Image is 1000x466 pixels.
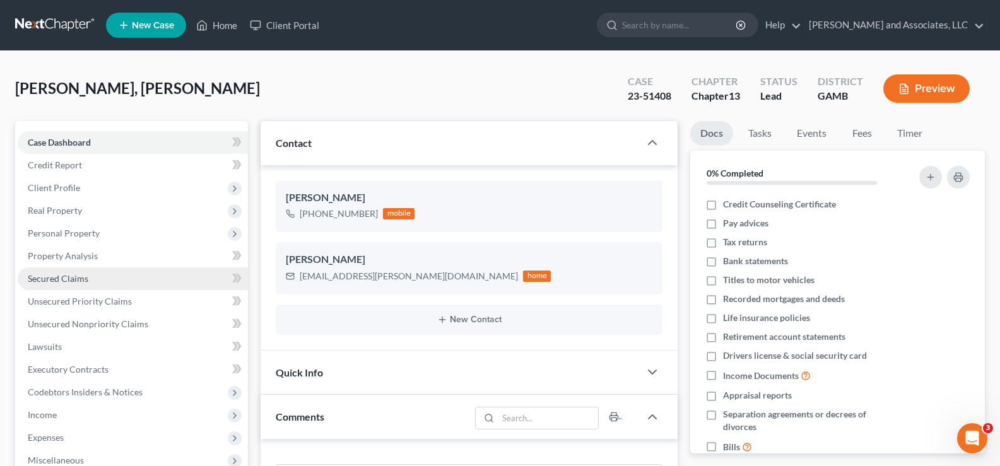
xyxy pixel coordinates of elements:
a: Property Analysis [18,245,248,267]
a: Timer [887,121,932,146]
div: [EMAIL_ADDRESS][PERSON_NAME][DOMAIN_NAME] [300,270,518,283]
a: Credit Report [18,154,248,177]
div: Chapter [691,74,740,89]
span: [PERSON_NAME], [PERSON_NAME] [15,79,260,97]
a: [PERSON_NAME] and Associates, LLC [803,14,984,37]
div: [PHONE_NUMBER] [300,207,378,220]
span: Contact [276,137,312,149]
span: Codebtors Insiders & Notices [28,387,143,397]
span: Drivers license & social security card [723,349,867,362]
span: Tax returns [723,236,767,248]
span: Real Property [28,205,82,216]
a: Help [759,14,801,37]
span: Separation agreements or decrees of divorces [723,408,900,433]
a: Tasks [738,121,782,146]
a: Fees [842,121,882,146]
div: [PERSON_NAME] [286,252,652,267]
span: Property Analysis [28,250,98,261]
span: Unsecured Priority Claims [28,296,132,306]
span: Life insurance policies [723,312,810,324]
a: Executory Contracts [18,358,248,381]
span: Credit Counseling Certificate [723,198,836,211]
div: Lead [760,89,797,103]
span: New Case [132,21,174,30]
iframe: Intercom live chat [957,423,987,453]
span: Miscellaneous [28,455,84,465]
span: Income [28,409,57,420]
button: New Contact [286,315,652,325]
span: Secured Claims [28,273,88,284]
div: Case [628,74,671,89]
span: Comments [276,411,324,422]
span: Bills [723,441,740,453]
div: Chapter [691,89,740,103]
span: Client Profile [28,182,80,193]
span: Bank statements [723,255,788,267]
span: Unsecured Nonpriority Claims [28,318,148,329]
a: Case Dashboard [18,131,248,154]
span: Titles to motor vehicles [723,274,815,286]
a: Events [787,121,837,146]
a: Unsecured Nonpriority Claims [18,313,248,335]
a: Secured Claims [18,267,248,290]
div: GAMB [818,89,863,103]
div: 23-51408 [628,89,671,103]
span: Lawsuits [28,341,62,352]
span: Quick Info [276,366,323,378]
button: Preview [883,74,970,103]
a: Lawsuits [18,335,248,358]
span: Retirement account statements [723,330,845,343]
div: mobile [383,208,415,219]
strong: 0% Completed [707,168,763,178]
span: Case Dashboard [28,137,91,148]
div: [PERSON_NAME] [286,190,652,206]
span: Expenses [28,432,64,443]
span: Recorded mortgages and deeds [723,293,845,305]
span: 3 [983,423,993,433]
a: Home [190,14,244,37]
a: Docs [690,121,733,146]
a: Client Portal [244,14,326,37]
span: Personal Property [28,228,100,238]
span: 13 [729,90,740,102]
span: Pay advices [723,217,768,230]
input: Search by name... [622,13,738,37]
div: Status [760,74,797,89]
div: District [818,74,863,89]
span: Credit Report [28,160,82,170]
div: home [523,271,551,282]
input: Search... [498,407,599,429]
a: Unsecured Priority Claims [18,290,248,313]
span: Appraisal reports [723,389,792,402]
span: Executory Contracts [28,364,109,375]
span: Income Documents [723,370,799,382]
